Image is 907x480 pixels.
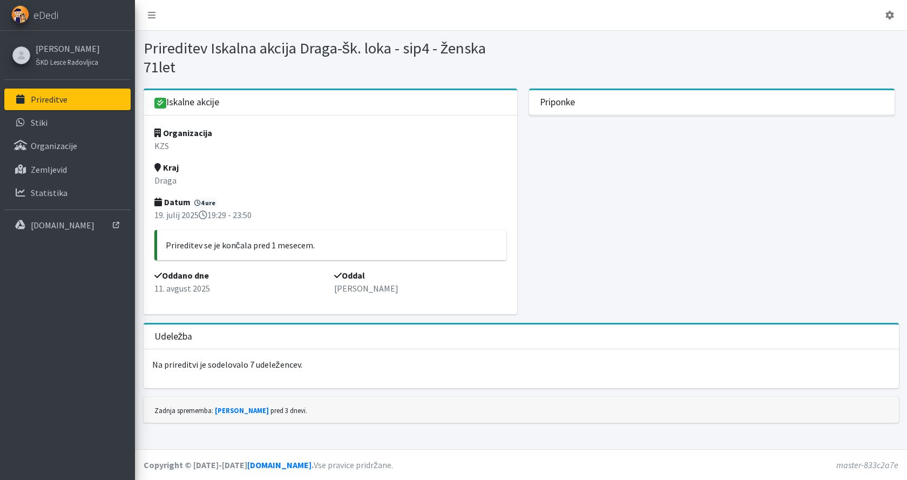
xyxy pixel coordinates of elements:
p: Draga [154,174,506,187]
span: 4 ure [192,198,219,208]
a: Organizacije [4,135,131,157]
h3: Udeležba [154,331,193,342]
a: Statistika [4,182,131,204]
a: [PERSON_NAME] [215,406,269,415]
p: Zemljevid [31,164,67,175]
strong: Organizacija [154,127,212,138]
a: [PERSON_NAME] [36,42,100,55]
p: Prireditev se je končala pred 1 mesecem. [166,239,498,252]
footer: Vse pravice pridržane. [135,449,907,480]
p: Organizacije [31,140,77,151]
small: Zadnja sprememba: pred 3 dnevi. [154,406,307,415]
strong: Oddano dne [154,270,209,281]
p: Prireditve [31,94,67,105]
p: [PERSON_NAME] [334,282,506,295]
h1: Prireditev Iskalna akcija Draga-šk. loka - sip4 - ženska 71let [144,39,517,76]
img: eDedi [11,5,29,23]
strong: Kraj [154,162,179,173]
p: Statistika [31,187,67,198]
p: [DOMAIN_NAME] [31,220,94,231]
strong: Oddal [334,270,365,281]
p: Stiki [31,117,48,128]
small: ŠKD Lesce Radovljica [36,58,98,66]
a: Prireditve [4,89,131,110]
p: Na prireditvi je sodelovalo 7 udeležencev. [144,349,899,380]
a: Stiki [4,112,131,133]
strong: Copyright © [DATE]-[DATE] . [144,459,314,470]
p: KZS [154,139,506,152]
a: Zemljevid [4,159,131,180]
span: eDedi [33,7,58,23]
h3: Priponke [540,97,575,108]
em: master-833c2a7e [836,459,898,470]
a: [DOMAIN_NAME] [4,214,131,236]
a: ŠKD Lesce Radovljica [36,55,100,68]
h3: Iskalne akcije [154,97,220,109]
strong: Datum [154,197,191,207]
p: 19. julij 2025 19:29 - 23:50 [154,208,506,221]
a: [DOMAIN_NAME] [247,459,312,470]
p: 11. avgust 2025 [154,282,327,295]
